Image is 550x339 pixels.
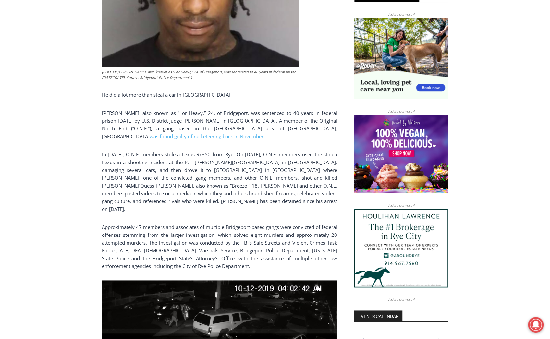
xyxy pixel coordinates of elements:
[381,11,421,18] span: Advertisement
[354,115,448,193] img: Baked by Melissa
[102,223,337,270] p: Approximately 47 members and associates of multiple Bridgeport-based gangs were convicted of fede...
[2,67,64,91] span: Open Tues. - Sun. [PHONE_NUMBER]
[164,0,307,63] div: "We would have speakers with experience in local journalism speak to us about their experiences a...
[354,310,402,321] h2: Events Calendar
[381,202,421,209] span: Advertisement
[170,65,301,79] span: Intern @ [DOMAIN_NAME]
[156,63,314,81] a: Intern @ [DOMAIN_NAME]
[381,297,421,303] span: Advertisement
[102,109,337,140] p: [PERSON_NAME], also known as “Lor Heavy,” 24, of Bridgeport, was sentenced to 40 years in federal...
[102,151,337,213] p: In [DATE], O.N.E. members stole a Lexus Rx350 from Rye. On [DATE], O.N.E. members used the stolen...
[67,41,92,78] div: "[PERSON_NAME]'s draw is the fine variety of pristine raw fish kept on hand"
[102,91,337,99] p: He did a lot more than steal a car in [GEOGRAPHIC_DATA].
[150,133,263,139] a: was found guilty of racketeering back in November
[0,65,65,81] a: Open Tues. - Sun. [PHONE_NUMBER]
[102,69,299,80] figcaption: (PHOTO: [PERSON_NAME], also known as “Lor Heavy,” 24, of Bridgeport, was sentenced to 40 years in...
[381,108,421,115] span: Advertisement
[354,209,448,287] img: Houlihan Lawrence The #1 Brokerage in Rye City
